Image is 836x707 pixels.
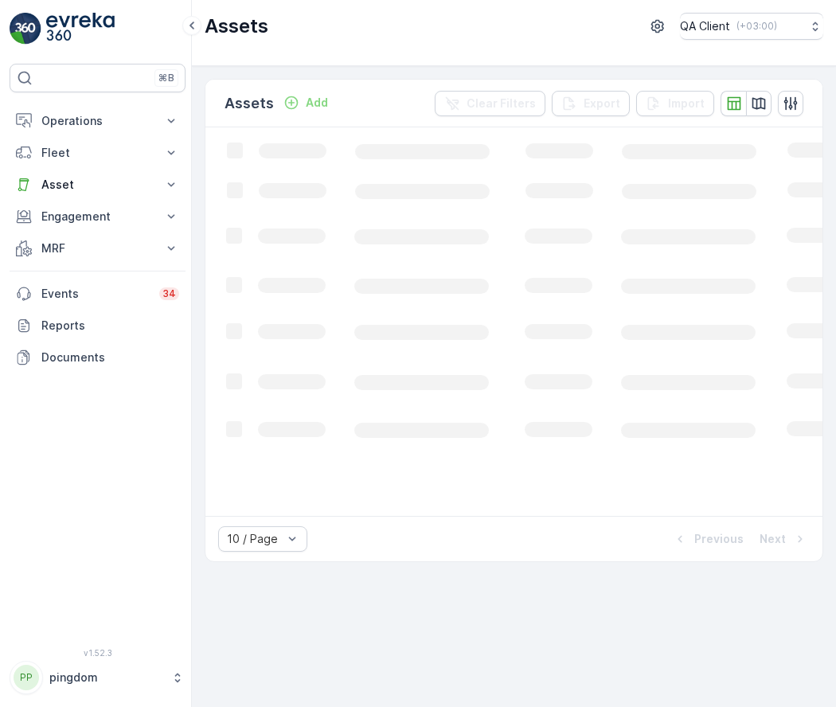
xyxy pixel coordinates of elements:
[41,113,154,129] p: Operations
[41,318,179,334] p: Reports
[552,91,630,116] button: Export
[467,96,536,111] p: Clear Filters
[10,310,186,342] a: Reports
[41,286,150,302] p: Events
[758,529,810,549] button: Next
[10,232,186,264] button: MRF
[46,13,115,45] img: logo_light-DOdMpM7g.png
[760,531,786,547] p: Next
[435,91,545,116] button: Clear Filters
[10,137,186,169] button: Fleet
[49,670,163,686] p: pingdom
[277,93,334,112] button: Add
[680,18,730,34] p: QA Client
[680,13,823,40] button: QA Client(+03:00)
[636,91,714,116] button: Import
[41,177,154,193] p: Asset
[205,14,268,39] p: Assets
[10,648,186,658] span: v 1.52.3
[736,20,777,33] p: ( +03:00 )
[10,169,186,201] button: Asset
[162,287,176,300] p: 34
[10,342,186,373] a: Documents
[41,145,154,161] p: Fleet
[41,209,154,225] p: Engagement
[584,96,620,111] p: Export
[158,72,174,84] p: ⌘B
[14,665,39,690] div: PP
[670,529,745,549] button: Previous
[10,201,186,232] button: Engagement
[10,13,41,45] img: logo
[41,350,179,365] p: Documents
[668,96,705,111] p: Import
[41,240,154,256] p: MRF
[225,92,274,115] p: Assets
[10,278,186,310] a: Events34
[694,531,744,547] p: Previous
[306,95,328,111] p: Add
[10,661,186,694] button: PPpingdom
[10,105,186,137] button: Operations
